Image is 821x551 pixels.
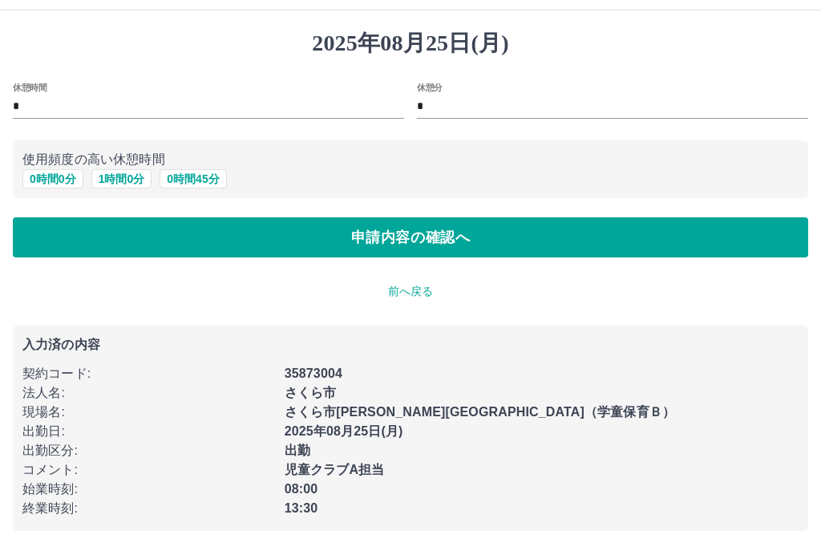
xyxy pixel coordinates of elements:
[417,82,443,94] label: 休憩分
[22,442,275,461] p: 出勤区分 :
[13,218,808,258] button: 申請内容の確認へ
[13,284,808,301] p: 前へ戻る
[13,30,808,58] h1: 2025年08月25日(月)
[22,339,799,352] p: 入力済の内容
[22,170,83,189] button: 0時間0分
[22,480,275,500] p: 始業時刻 :
[285,425,403,439] b: 2025年08月25日(月)
[22,384,275,403] p: 法人名 :
[22,151,799,170] p: 使用頻度の高い休憩時間
[22,365,275,384] p: 契約コード :
[22,423,275,442] p: 出勤日 :
[22,403,275,423] p: 現場名 :
[285,406,675,419] b: さくら市[PERSON_NAME][GEOGRAPHIC_DATA]（学童保育Ｂ）
[285,387,337,400] b: さくら市
[160,170,226,189] button: 0時間45分
[91,170,152,189] button: 1時間0分
[285,444,310,458] b: 出勤
[13,82,47,94] label: 休憩時間
[285,502,318,516] b: 13:30
[22,500,275,519] p: 終業時刻 :
[285,464,385,477] b: 児童クラブA担当
[285,367,342,381] b: 35873004
[22,461,275,480] p: コメント :
[285,483,318,496] b: 08:00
